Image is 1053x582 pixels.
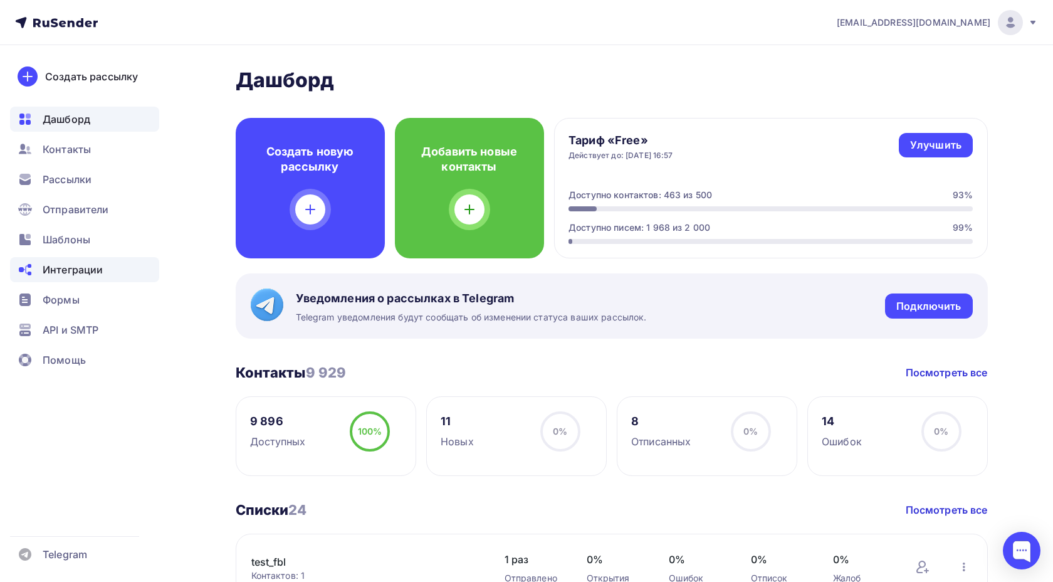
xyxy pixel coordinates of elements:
span: 0% [669,552,726,567]
div: Доступно писем: 1 968 из 2 000 [568,221,710,234]
div: 99% [953,221,973,234]
a: Контакты [10,137,159,162]
span: Отправители [43,202,109,217]
a: Посмотреть все [906,502,988,517]
span: Telegram [43,547,87,562]
span: 1 раз [505,552,562,567]
div: 93% [953,189,973,201]
span: 0% [751,552,808,567]
h4: Добавить новые контакты [415,144,524,174]
div: Создать рассылку [45,69,138,84]
a: Шаблоны [10,227,159,252]
a: Рассылки [10,167,159,192]
span: Рассылки [43,172,92,187]
span: API и SMTP [43,322,98,337]
span: 0% [833,552,890,567]
h3: Списки [236,501,307,519]
span: 0% [743,426,758,437]
div: 14 [822,414,862,429]
span: Интеграции [43,262,103,277]
span: 0% [587,552,644,567]
span: Дашборд [43,112,90,127]
a: Формы [10,287,159,312]
div: 8 [631,414,691,429]
a: test_fbl [251,554,464,569]
div: Действует до: [DATE] 16:57 [568,151,673,161]
div: 11 [441,414,474,429]
a: Посмотреть все [906,365,988,380]
span: [EMAIL_ADDRESS][DOMAIN_NAME] [837,16,990,29]
h2: Дашборд [236,68,988,93]
span: 0% [553,426,567,437]
a: Дашборд [10,107,159,132]
span: Шаблоны [43,232,90,247]
span: Уведомления о рассылках в Telegram [296,291,647,306]
span: 0% [934,426,948,437]
span: Формы [43,292,80,307]
div: 9 896 [250,414,305,429]
div: Подключить [896,299,961,314]
h4: Тариф «Free» [568,133,673,148]
span: Контакты [43,142,91,157]
a: Отправители [10,197,159,222]
div: Доступных [250,434,305,449]
span: Telegram уведомления будут сообщать об изменении статуса ваших рассылок. [296,311,647,324]
div: Отписанных [631,434,691,449]
span: 9 929 [306,364,347,381]
div: Новых [441,434,474,449]
h3: Контакты [236,364,347,381]
a: [EMAIL_ADDRESS][DOMAIN_NAME] [837,10,1038,35]
div: Доступно контактов: 463 из 500 [568,189,712,201]
h4: Создать новую рассылку [256,144,365,174]
span: 24 [288,502,306,518]
span: Помощь [43,352,86,368]
div: Улучшить [910,138,961,152]
span: 100% [358,426,382,437]
div: Ошибок [822,434,862,449]
div: Контактов: 1 [251,569,479,582]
